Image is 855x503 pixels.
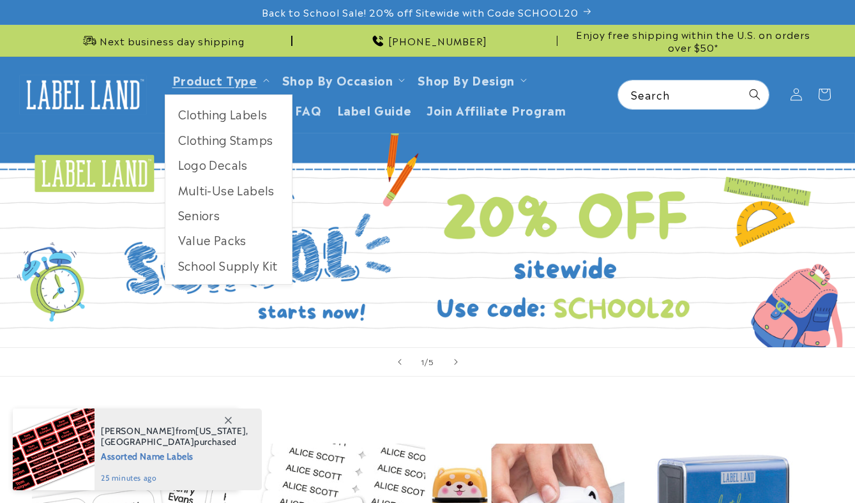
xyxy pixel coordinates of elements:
div: Announcement [32,25,292,56]
span: [GEOGRAPHIC_DATA] [101,436,194,447]
span: Shop By Occasion [282,72,393,87]
span: / [425,355,428,368]
iframe: Gorgias live chat messenger [727,448,842,490]
span: Label Guide [337,102,412,117]
img: Label Land [19,75,147,114]
a: Product Type [172,71,257,88]
a: Shop By Design [418,71,514,88]
summary: Shop By Design [410,64,531,94]
h2: Best sellers [32,405,823,424]
summary: Shop By Occasion [275,64,411,94]
span: Next business day shipping [100,34,245,47]
span: [PHONE_NUMBER] [388,34,487,47]
span: Join Affiliate Program [427,102,566,117]
a: Join Affiliate Program [419,94,573,124]
span: Enjoy free shipping within the U.S. on orders over $50* [563,28,823,53]
a: Label Guide [329,94,420,124]
span: Back to School Sale! 20% off Sitewide with Code SCHOOL20 [262,6,579,19]
button: Search [741,80,769,109]
span: 1 [421,355,425,368]
span: 25 minutes ago [101,472,248,484]
a: Label Land [15,70,152,119]
summary: Product Type [165,64,275,94]
span: 5 [428,355,434,368]
span: from , purchased [101,426,248,447]
a: Logo Decals [165,152,292,177]
a: School Supply Kit [165,253,292,278]
div: Announcement [563,25,823,56]
button: Previous slide [386,348,414,376]
span: [US_STATE] [195,425,246,437]
a: Seniors [165,202,292,227]
a: Multi-Use Labels [165,177,292,202]
a: Clothing Labels [165,101,292,126]
div: Announcement [298,25,558,56]
span: [PERSON_NAME] [101,425,176,437]
a: FAQ [287,94,329,124]
span: FAQ [295,102,322,117]
button: Next slide [442,348,470,376]
span: Assorted Name Labels [101,447,248,463]
a: Value Packs [165,227,292,252]
a: Clothing Stamps [165,127,292,152]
